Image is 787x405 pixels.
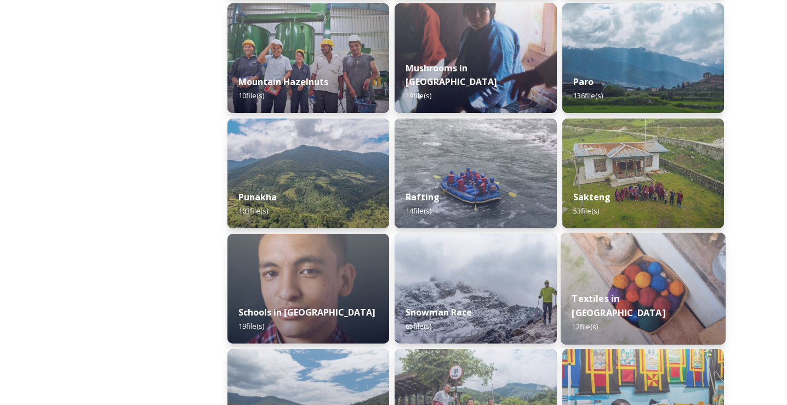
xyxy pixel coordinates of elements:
[395,119,556,228] img: f73f969a-3aba-4d6d-a863-38e7472ec6b1.JPG
[572,292,665,319] strong: Textiles in [GEOGRAPHIC_DATA]
[406,62,497,88] strong: Mushrooms in [GEOGRAPHIC_DATA]
[562,3,724,113] img: Paro%2520050723%2520by%2520Amp%2520Sripimanwat-20.jpg
[395,3,556,113] img: _SCH7798.jpg
[573,191,611,203] strong: Sakteng
[238,206,268,216] span: 103 file(s)
[406,206,431,216] span: 14 file(s)
[238,76,328,88] strong: Mountain Hazelnuts
[573,76,594,88] strong: Paro
[561,233,726,345] img: _SCH9806.jpg
[238,91,264,100] span: 10 file(s)
[238,191,277,203] strong: Punakha
[227,3,389,113] img: WattBryan-20170720-0740-P50.jpg
[406,306,472,318] strong: Snowman Race
[406,91,431,100] span: 19 file(s)
[238,321,264,331] span: 19 file(s)
[395,234,556,344] img: Snowman%2520Race41.jpg
[573,91,603,100] span: 136 file(s)
[572,322,598,331] span: 12 file(s)
[562,119,724,228] img: Sakteng%2520070723%2520by%2520Nantawat-5.jpg
[227,234,389,344] img: _SCH2151_FINAL_RGB.jpg
[406,321,431,331] span: 65 file(s)
[238,306,375,318] strong: Schools in [GEOGRAPHIC_DATA]
[406,191,440,203] strong: Rafting
[227,119,389,228] img: 2022-10-01%252012.59.42.jpg
[573,206,599,216] span: 53 file(s)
